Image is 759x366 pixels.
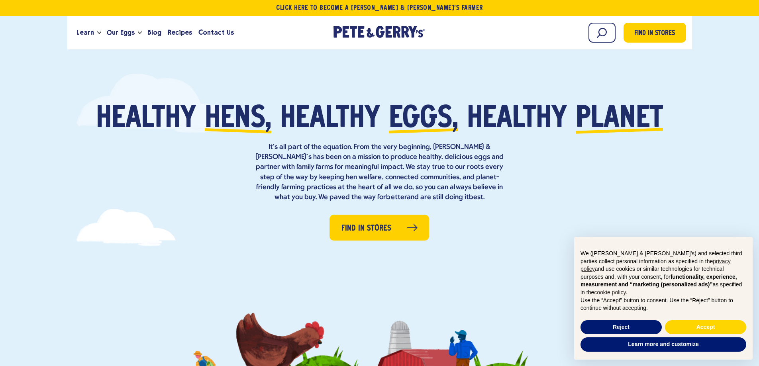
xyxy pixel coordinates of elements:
span: Learn [76,27,94,37]
span: Blog [147,27,161,37]
span: Find in Stores [634,28,675,39]
span: eggs, [389,104,458,134]
a: Blog [144,22,165,43]
button: Accept [665,320,746,335]
a: Find in Stores [329,215,429,241]
button: Open the dropdown menu for Learn [97,31,101,34]
a: Recipes [165,22,195,43]
button: Reject [581,320,662,335]
span: healthy [280,104,380,134]
span: planet [576,104,663,134]
span: Find in Stores [341,222,391,235]
span: Healthy [96,104,196,134]
span: Our Eggs [107,27,135,37]
a: Contact Us [195,22,237,43]
strong: best [469,194,483,201]
a: Learn [73,22,97,43]
span: hens, [205,104,271,134]
strong: better [386,194,406,201]
span: healthy [467,104,567,134]
p: We ([PERSON_NAME] & [PERSON_NAME]'s) and selected third parties collect personal information as s... [581,250,746,297]
span: Contact Us [198,27,234,37]
button: Learn more and customize [581,337,746,352]
a: cookie policy [594,289,626,296]
p: It’s all part of the equation. From the very beginning, [PERSON_NAME] & [PERSON_NAME]’s has been ... [252,142,507,202]
input: Search [588,23,616,43]
button: Open the dropdown menu for Our Eggs [138,31,142,34]
a: Find in Stores [624,23,686,43]
a: Our Eggs [104,22,138,43]
p: Use the “Accept” button to consent. Use the “Reject” button to continue without accepting. [581,297,746,312]
span: Recipes [168,27,192,37]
